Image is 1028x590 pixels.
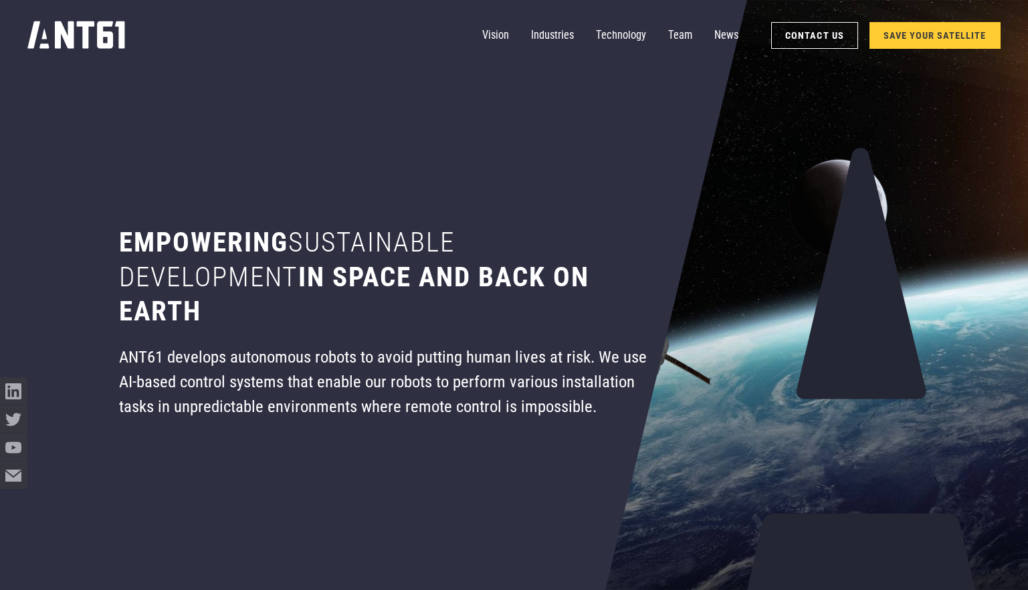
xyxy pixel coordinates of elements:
[27,17,125,54] a: home
[119,226,455,292] span: sustainable development
[668,22,692,50] a: Team
[119,345,649,419] div: ANT61 develops autonomous robots to avoid putting human lives at risk. We use AI-based control sy...
[771,22,858,49] a: Contact Us
[531,22,574,50] a: Industries
[482,22,509,50] a: Vision
[869,22,1001,49] a: SAVE YOUR SATELLITE
[596,22,646,50] a: Technology
[714,22,738,50] a: News
[119,225,649,328] h1: Empowering in space and back on earth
